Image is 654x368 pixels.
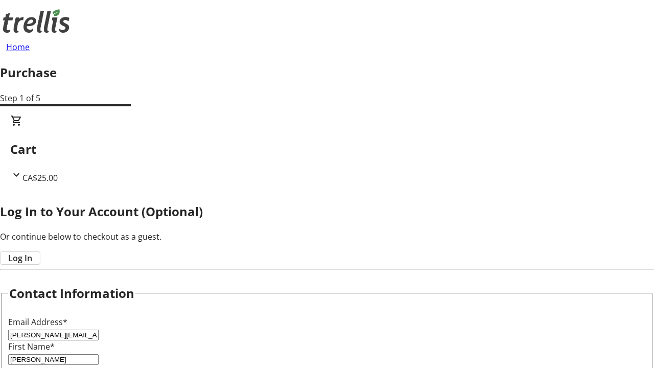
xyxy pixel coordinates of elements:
label: First Name* [8,341,55,352]
h2: Cart [10,140,644,158]
h2: Contact Information [9,284,134,303]
label: Email Address* [8,316,67,328]
span: CA$25.00 [22,172,58,183]
span: Log In [8,252,32,264]
div: CartCA$25.00 [10,114,644,184]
